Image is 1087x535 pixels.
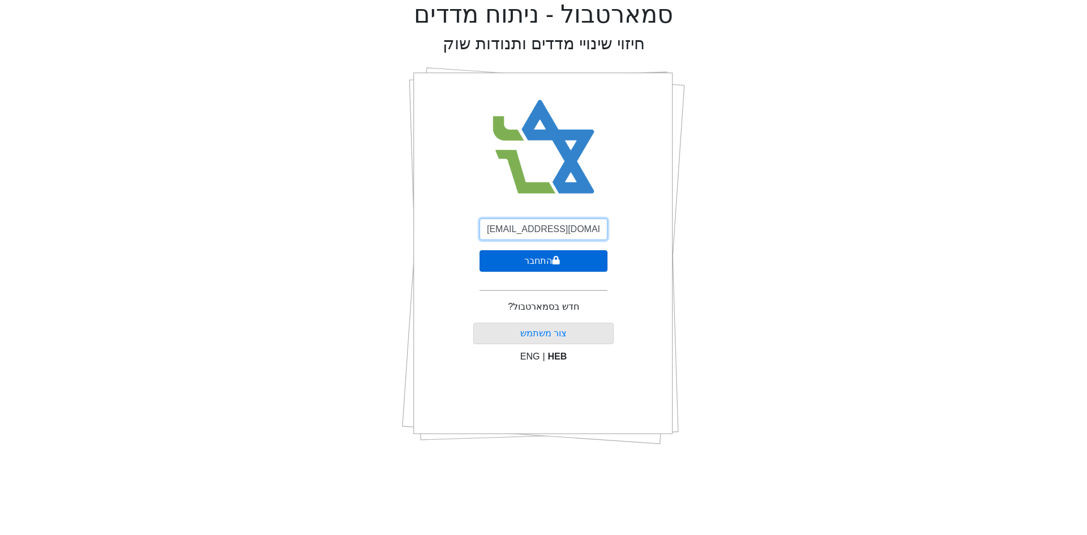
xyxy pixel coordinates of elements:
[542,352,545,361] span: |
[482,85,605,209] img: Smart Bull
[520,328,567,338] a: צור משתמש
[508,300,579,314] p: חדש בסמארטבול?
[548,352,567,361] span: HEB
[443,34,645,54] h2: חיזוי שינויי מדדים ותנודות שוק
[520,352,540,361] span: ENG
[480,219,607,240] input: אימייל
[473,323,614,344] button: צור משתמש
[480,250,607,272] button: התחבר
